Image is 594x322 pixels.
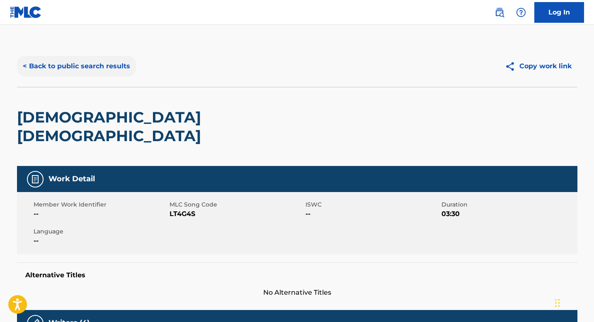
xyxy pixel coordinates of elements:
img: search [495,7,504,17]
div: Help [513,4,529,21]
h5: Alternative Titles [25,271,569,279]
button: Copy work link [499,56,577,77]
a: Public Search [491,4,508,21]
span: -- [34,209,167,219]
span: -- [34,236,167,246]
img: help [516,7,526,17]
img: Copy work link [505,61,519,72]
h2: [DEMOGRAPHIC_DATA] [DEMOGRAPHIC_DATA] [17,108,353,145]
span: Member Work Identifier [34,200,167,209]
iframe: Chat Widget [553,282,594,322]
span: No Alternative Titles [17,288,577,298]
span: Duration [441,200,575,209]
div: Drag [555,291,560,315]
span: MLC Song Code [170,200,303,209]
span: LT4G4S [170,209,303,219]
a: Log In [534,2,584,23]
img: Work Detail [30,174,40,184]
span: 03:30 [441,209,575,219]
img: MLC Logo [10,6,42,18]
button: < Back to public search results [17,56,136,77]
span: Language [34,227,167,236]
span: -- [305,209,439,219]
span: ISWC [305,200,439,209]
h5: Work Detail [48,174,95,184]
